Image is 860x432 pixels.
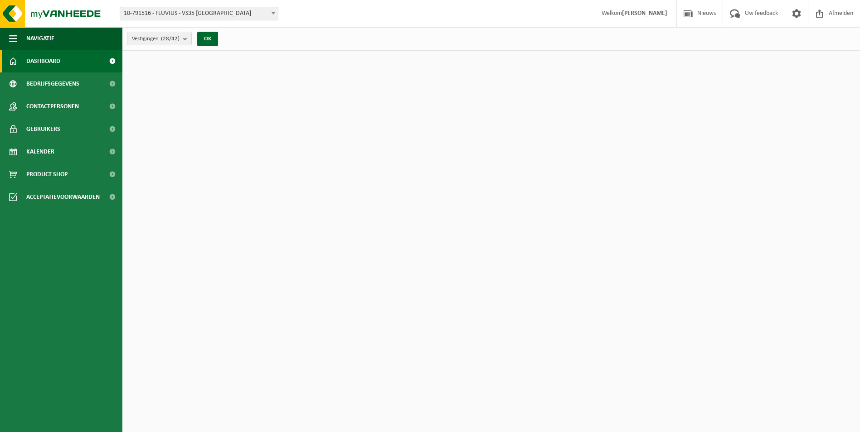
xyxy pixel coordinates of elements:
span: Navigatie [26,27,54,50]
span: Gebruikers [26,118,60,140]
span: Dashboard [26,50,60,72]
span: Bedrijfsgegevens [26,72,79,95]
span: Kalender [26,140,54,163]
span: Acceptatievoorwaarden [26,186,100,208]
span: Vestigingen [132,32,180,46]
count: (28/42) [161,36,180,42]
span: Product Shop [26,163,68,186]
button: Vestigingen(28/42) [127,32,192,45]
button: OK [197,32,218,46]
strong: [PERSON_NAME] [622,10,667,17]
span: 10-791516 - FLUVIUS - VS35 KEMPEN [120,7,278,20]
span: Contactpersonen [26,95,79,118]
